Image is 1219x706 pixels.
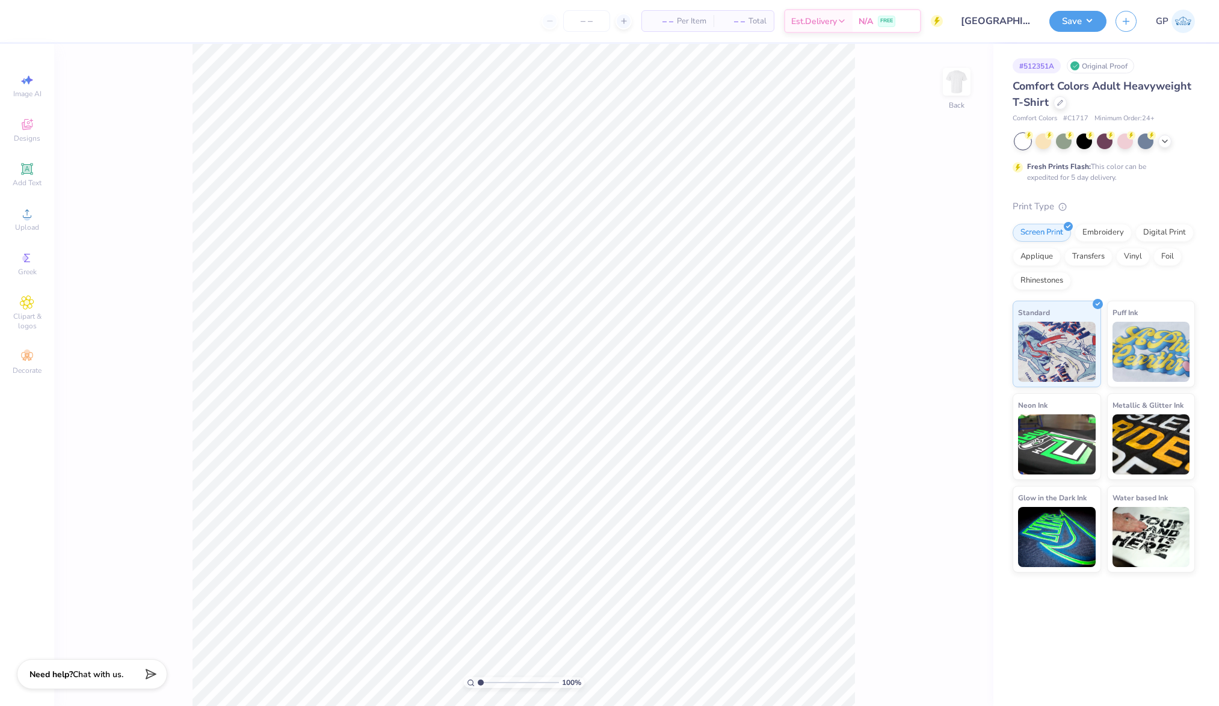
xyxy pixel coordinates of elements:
img: Metallic & Glitter Ink [1113,414,1190,474]
span: Designs [14,134,40,143]
img: Standard [1018,322,1096,382]
span: Chat with us. [73,669,123,680]
img: Back [945,70,969,94]
img: Glow in the Dark Ink [1018,507,1096,567]
span: Est. Delivery [791,15,837,28]
div: Embroidery [1075,224,1132,242]
img: Neon Ink [1018,414,1096,474]
span: Decorate [13,366,42,375]
span: Per Item [677,15,706,28]
div: Rhinestones [1013,272,1071,290]
div: Original Proof [1067,58,1134,73]
input: – – [563,10,610,32]
span: Neon Ink [1018,399,1048,411]
div: Screen Print [1013,224,1071,242]
span: Total [748,15,767,28]
img: Water based Ink [1113,507,1190,567]
span: – – [721,15,745,28]
span: Metallic & Glitter Ink [1113,399,1184,411]
span: FREE [880,17,893,25]
span: Minimum Order: 24 + [1094,114,1155,124]
span: – – [649,15,673,28]
span: Puff Ink [1113,306,1138,319]
div: # 512351A [1013,58,1061,73]
button: Save [1049,11,1106,32]
div: Applique [1013,248,1061,266]
div: Vinyl [1116,248,1150,266]
span: Clipart & logos [6,312,48,331]
div: Back [949,100,964,111]
span: # C1717 [1063,114,1088,124]
span: Glow in the Dark Ink [1018,491,1087,504]
span: Comfort Colors [1013,114,1057,124]
div: Foil [1153,248,1182,266]
span: Add Text [13,178,42,188]
strong: Fresh Prints Flash: [1027,162,1091,171]
span: 100 % [562,677,581,688]
img: Puff Ink [1113,322,1190,382]
img: Gene Padilla [1171,10,1195,33]
span: Greek [18,267,37,277]
span: Water based Ink [1113,491,1168,504]
span: GP [1156,14,1168,28]
a: GP [1156,10,1195,33]
input: Untitled Design [952,9,1040,33]
span: Comfort Colors Adult Heavyweight T-Shirt [1013,79,1191,109]
div: This color can be expedited for 5 day delivery. [1027,161,1175,183]
strong: Need help? [29,669,73,680]
span: Standard [1018,306,1050,319]
div: Digital Print [1135,224,1194,242]
span: Upload [15,223,39,232]
div: Transfers [1064,248,1113,266]
span: N/A [859,15,873,28]
div: Print Type [1013,200,1195,213]
span: Image AI [13,89,42,99]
